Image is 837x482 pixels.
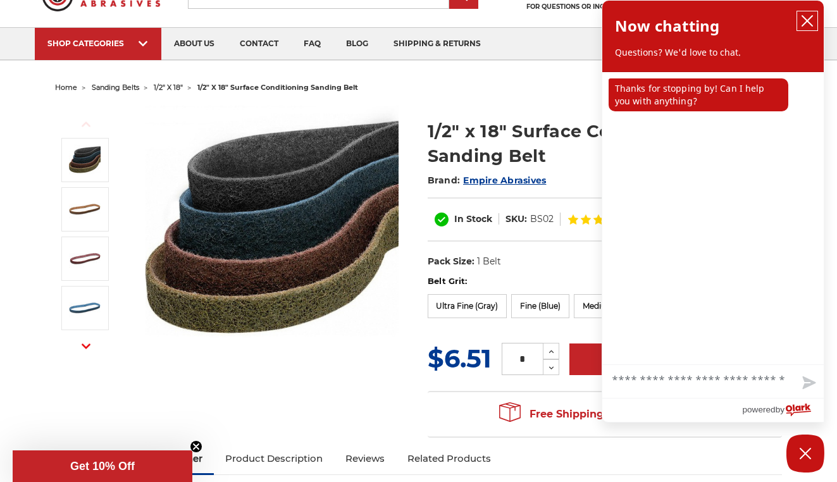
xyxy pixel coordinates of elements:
[69,194,101,225] img: 1/2"x18" Coarse Surface Conditioning Belt
[786,435,824,473] button: Close Chatbox
[792,369,824,398] button: Send message
[13,450,192,482] div: Get 10% OffClose teaser
[499,402,710,427] span: Free Shipping on orders over $149
[71,111,101,138] button: Previous
[227,28,291,60] a: contact
[55,83,77,92] a: home
[70,460,135,473] span: Get 10% Off
[190,440,202,453] button: Close teaser
[530,213,554,226] dd: BS02
[197,83,358,92] span: 1/2" x 18" surface conditioning sanding belt
[291,28,333,60] a: faq
[428,275,782,288] label: Belt Grit:
[609,78,788,111] p: Thanks for stopping by! Can I help you with anything?
[477,255,501,268] dd: 1 Belt
[454,213,492,225] span: In Stock
[742,402,775,417] span: powered
[333,28,381,60] a: blog
[69,292,101,324] img: 1/2"x18" Fine Surface Conditioning Belt
[602,72,824,364] div: chat
[154,83,183,92] a: 1/2" x 18"
[69,243,101,275] img: 1/2"x18" Medium Surface Conditioning Belt
[615,13,719,39] h2: Now chatting
[428,343,492,374] span: $6.51
[463,175,546,186] a: Empire Abrasives
[69,144,101,176] img: Surface Conditioning Sanding Belts
[742,399,824,422] a: Powered by Olark
[71,333,101,360] button: Next
[499,3,654,11] p: FOR QUESTIONS OR INQUIRIES
[428,255,474,268] dt: Pack Size:
[505,213,527,226] dt: SKU:
[47,39,149,48] div: SHOP CATEGORIES
[214,445,334,473] a: Product Description
[161,28,227,60] a: about us
[615,46,811,59] p: Questions? We'd love to chat.
[55,445,214,473] a: Frequently Bought Together
[334,445,396,473] a: Reviews
[776,402,784,417] span: by
[146,106,399,358] img: Surface Conditioning Sanding Belts
[381,28,493,60] a: shipping & returns
[396,445,502,473] a: Related Products
[92,83,139,92] a: sanding belts
[428,175,461,186] span: Brand:
[428,119,782,168] h1: 1/2" x 18" Surface Conditioning Sanding Belt
[797,11,817,30] button: close chatbox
